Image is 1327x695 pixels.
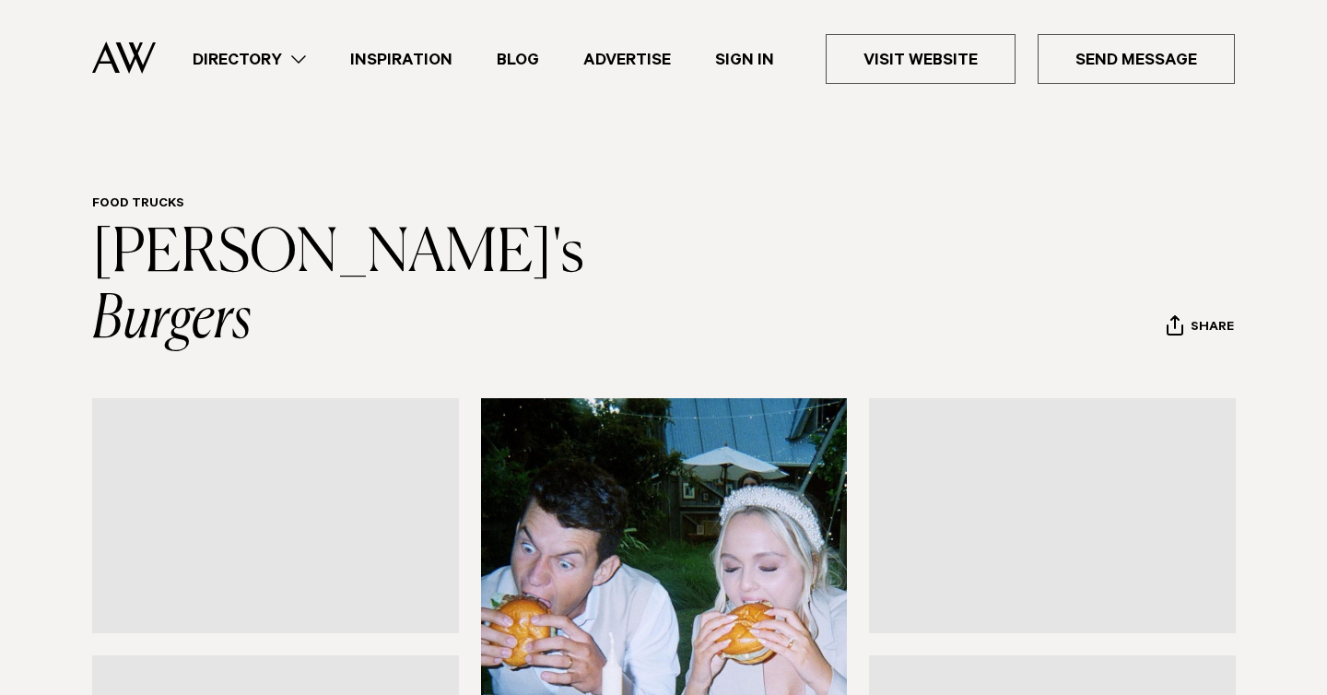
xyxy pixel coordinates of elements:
a: Sign In [693,47,796,72]
a: Send Message [1038,34,1235,84]
a: Advertise [561,47,693,72]
span: Share [1191,320,1234,337]
img: Auckland Weddings Logo [92,41,156,74]
a: Blog [475,47,561,72]
a: Visit Website [826,34,1016,84]
a: Directory [170,47,328,72]
button: Share [1166,314,1235,342]
a: Inspiration [328,47,475,72]
a: Food Trucks [92,197,184,212]
a: [PERSON_NAME]'s Burgers [92,225,593,350]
